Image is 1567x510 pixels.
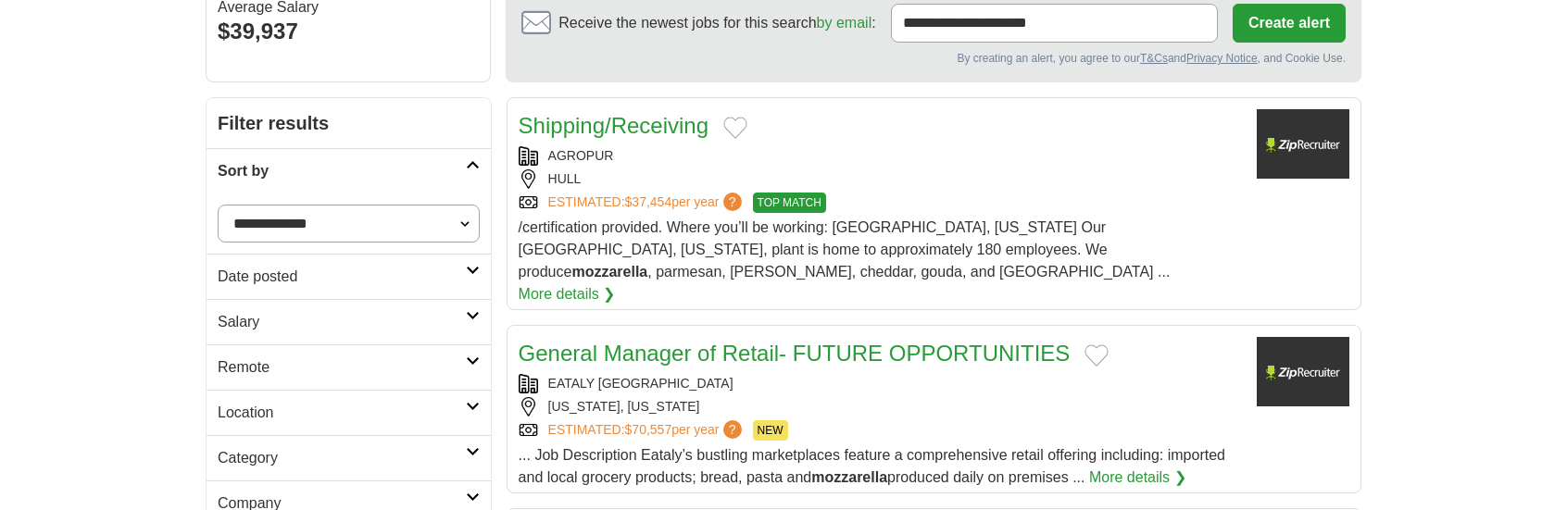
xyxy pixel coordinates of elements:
h2: Date posted [218,266,466,288]
h2: Remote [218,356,466,379]
div: EATALY [GEOGRAPHIC_DATA] [519,374,1242,393]
div: $39,937 [218,15,479,48]
a: by email [817,15,872,31]
span: ? [723,420,742,439]
span: ... Job Description Eataly’s bustling marketplaces feature a comprehensive retail offering includ... [519,447,1225,485]
span: /certification provided. Where you’ll be working: [GEOGRAPHIC_DATA], [US_STATE] Our [GEOGRAPHIC_D... [519,219,1171,280]
div: [US_STATE], [US_STATE] [519,397,1242,417]
div: HULL [519,169,1242,189]
a: More details ❯ [1089,466,1186,489]
a: Privacy Notice [1186,52,1258,65]
a: Salary [207,299,491,344]
span: Receive the newest jobs for this search : [558,12,875,34]
strong: mozzarella [571,264,647,280]
a: ESTIMATED:$37,454per year? [548,193,746,213]
span: $37,454 [625,194,672,209]
h2: Sort by [218,160,466,182]
img: Company logo [1257,109,1349,179]
button: Add to favorite jobs [723,117,747,139]
span: TOP MATCH [753,193,826,213]
a: Date posted [207,254,491,299]
span: NEW [753,420,788,441]
h2: Location [218,402,466,424]
a: Remote [207,344,491,390]
button: Add to favorite jobs [1084,344,1109,367]
a: General Manager of Retail- FUTURE OPPORTUNITIES [519,341,1071,366]
a: T&Cs [1140,52,1168,65]
strong: mozzarella [811,469,887,485]
a: ESTIMATED:$70,557per year? [548,420,746,441]
img: Company logo [1257,337,1349,406]
h2: Category [218,447,466,469]
h2: Salary [218,311,466,333]
h2: Filter results [207,98,491,148]
div: AGROPUR [519,146,1242,166]
a: Shipping/Receiving [519,113,708,138]
a: Location [207,390,491,435]
span: $70,557 [625,422,672,437]
a: Sort by [207,148,491,193]
button: Create alert [1233,4,1346,43]
a: More details ❯ [519,283,616,305]
span: ? [723,193,742,211]
a: Category [207,435,491,480]
div: By creating an alert, you agree to our and , and Cookie Use. [521,50,1346,67]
